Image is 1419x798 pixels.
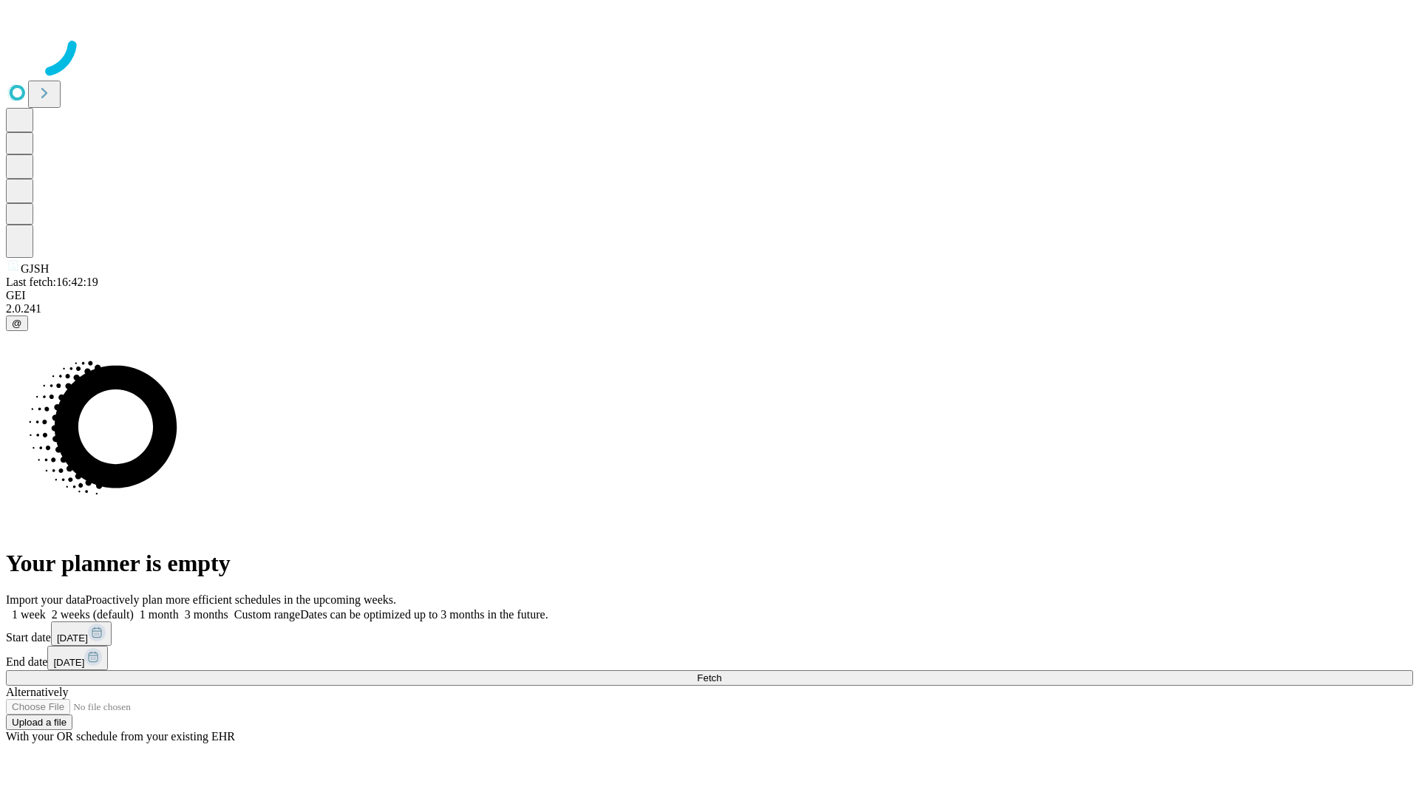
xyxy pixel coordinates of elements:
[21,262,49,275] span: GJSH
[51,621,112,646] button: [DATE]
[6,730,235,743] span: With your OR schedule from your existing EHR
[6,686,68,698] span: Alternatively
[697,672,721,683] span: Fetch
[6,670,1413,686] button: Fetch
[47,646,108,670] button: [DATE]
[6,715,72,730] button: Upload a file
[12,318,22,329] span: @
[6,621,1413,646] div: Start date
[86,593,396,606] span: Proactively plan more efficient schedules in the upcoming weeks.
[300,608,548,621] span: Dates can be optimized up to 3 months in the future.
[52,608,134,621] span: 2 weeks (default)
[6,276,98,288] span: Last fetch: 16:42:19
[12,608,46,621] span: 1 week
[6,550,1413,577] h1: Your planner is empty
[6,302,1413,316] div: 2.0.241
[6,316,28,331] button: @
[57,632,88,644] span: [DATE]
[6,646,1413,670] div: End date
[6,593,86,606] span: Import your data
[53,657,84,668] span: [DATE]
[140,608,179,621] span: 1 month
[6,289,1413,302] div: GEI
[234,608,300,621] span: Custom range
[185,608,228,621] span: 3 months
